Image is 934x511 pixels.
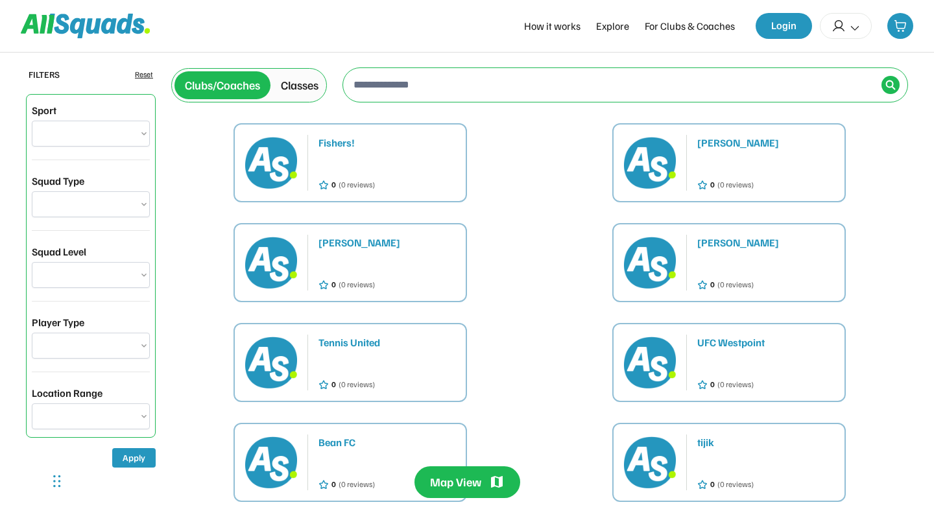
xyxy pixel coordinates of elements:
[624,337,676,388] img: AS-100x100%402x.png
[624,137,676,189] img: AS-100x100%402x.png
[717,379,754,390] div: (0 reviews)
[29,67,60,81] div: FILTERS
[339,279,375,291] div: (0 reviews)
[318,279,329,291] img: star-01%20%282%29.svg
[430,474,481,490] div: Map View
[697,379,708,390] img: star-01%20%282%29.svg
[894,19,907,32] img: shopping-cart-01%20%281%29.svg
[710,279,715,291] div: 0
[697,434,834,450] div: tijik
[318,235,455,250] div: [PERSON_NAME]
[32,244,86,259] div: Squad Level
[32,385,102,401] div: Location Range
[596,18,629,34] div: Explore
[697,279,708,291] img: star-01%20%282%29.svg
[756,13,812,39] button: Login
[717,179,754,191] div: (0 reviews)
[624,237,676,289] img: AS-100x100%402x.png
[697,180,708,191] img: star-01%20%282%29.svg
[524,18,581,34] div: How it works
[697,135,834,150] div: [PERSON_NAME]
[318,135,455,150] div: Fishers!
[245,436,297,488] img: AS-100x100%402x.png
[32,315,84,330] div: Player Type
[339,179,375,191] div: (0 reviews)
[710,179,715,191] div: 0
[331,279,336,291] div: 0
[697,235,834,250] div: [PERSON_NAME]
[245,237,297,289] img: AS-100x100%402x.png
[185,77,260,94] div: Clubs/Coaches
[245,337,297,388] img: AS-100x100%402x.png
[331,179,336,191] div: 0
[112,448,156,468] button: Apply
[318,379,329,390] img: star-01%20%282%29.svg
[318,434,455,450] div: Bean FC
[318,180,329,191] img: star-01%20%282%29.svg
[885,80,896,90] img: Icon%20%2838%29.svg
[318,335,455,350] div: Tennis United
[281,77,318,94] div: Classes
[331,379,336,390] div: 0
[32,173,84,189] div: Squad Type
[717,279,754,291] div: (0 reviews)
[624,436,676,488] img: AS-100x100%402x.png
[645,18,735,34] div: For Clubs & Coaches
[697,335,834,350] div: UFC Westpoint
[245,137,297,189] img: AS-100x100%402x.png
[339,379,375,390] div: (0 reviews)
[710,379,715,390] div: 0
[32,102,56,118] div: Sport
[135,69,153,80] div: Reset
